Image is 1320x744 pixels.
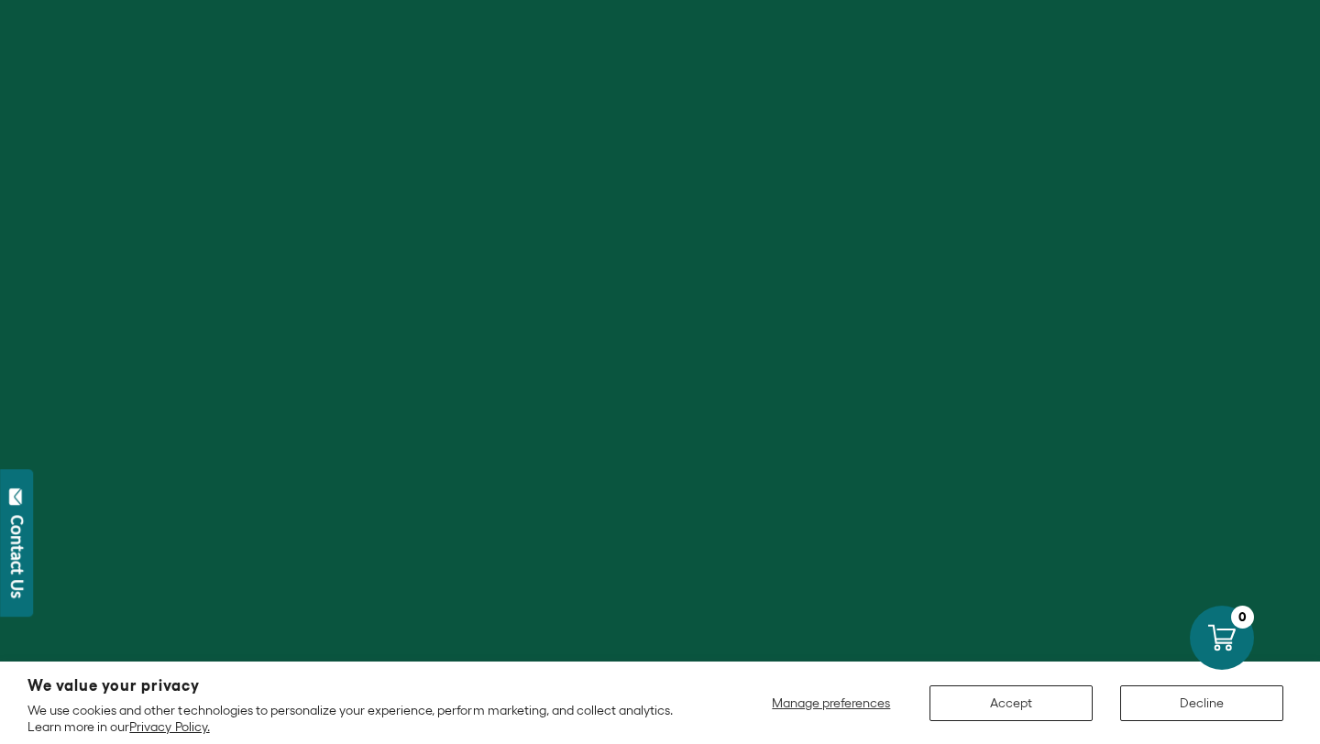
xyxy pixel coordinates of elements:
div: Contact Us [8,515,27,598]
div: 0 [1231,606,1254,629]
button: Accept [929,685,1093,721]
button: Manage preferences [761,685,902,721]
p: We use cookies and other technologies to personalize your experience, perform marketing, and coll... [27,702,698,735]
a: Privacy Policy. [129,719,209,734]
h2: We value your privacy [27,678,698,694]
span: Manage preferences [772,695,890,710]
button: Decline [1120,685,1283,721]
